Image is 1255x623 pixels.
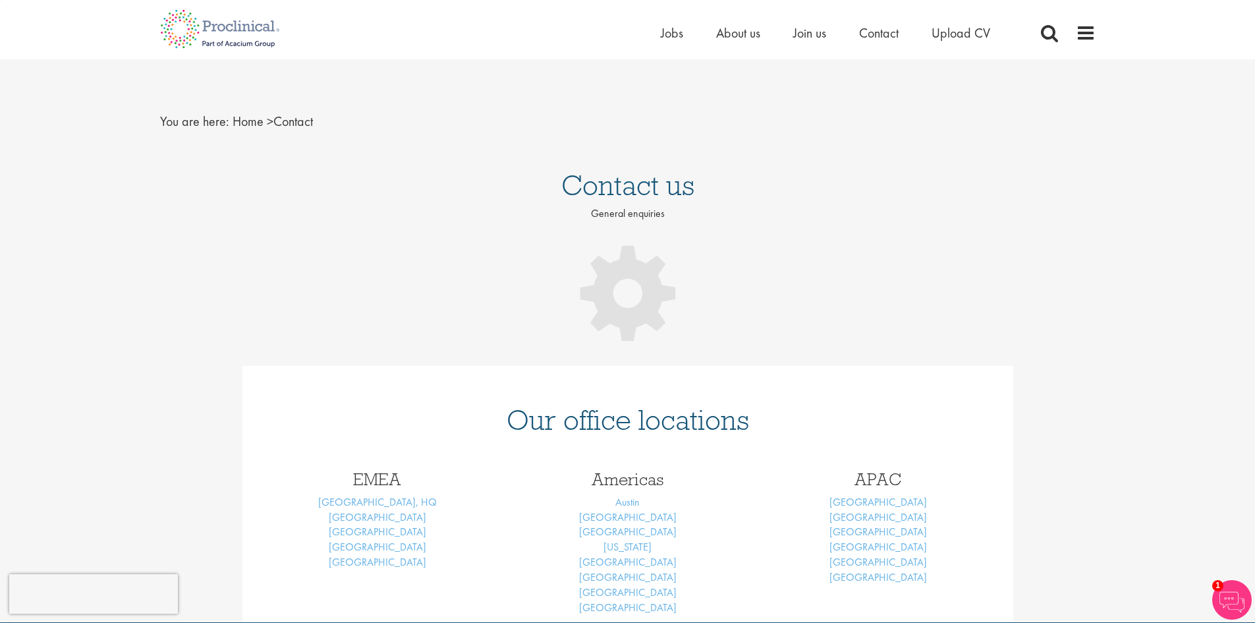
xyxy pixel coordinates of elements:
[262,405,993,434] h1: Our office locations
[579,525,677,539] a: [GEOGRAPHIC_DATA]
[318,495,437,509] a: [GEOGRAPHIC_DATA], HQ
[829,510,927,524] a: [GEOGRAPHIC_DATA]
[1212,580,1223,591] span: 1
[829,525,927,539] a: [GEOGRAPHIC_DATA]
[513,471,743,488] h3: Americas
[579,570,677,584] a: [GEOGRAPHIC_DATA]
[267,113,273,130] span: >
[329,540,426,554] a: [GEOGRAPHIC_DATA]
[579,601,677,614] a: [GEOGRAPHIC_DATA]
[793,24,826,42] a: Join us
[716,24,760,42] a: About us
[829,555,927,569] a: [GEOGRAPHIC_DATA]
[829,540,927,554] a: [GEOGRAPHIC_DATA]
[579,555,677,569] a: [GEOGRAPHIC_DATA]
[661,24,683,42] a: Jobs
[615,495,640,509] a: Austin
[932,24,990,42] a: Upload CV
[829,495,927,509] a: [GEOGRAPHIC_DATA]
[9,574,178,614] iframe: reCAPTCHA
[329,510,426,524] a: [GEOGRAPHIC_DATA]
[160,113,229,130] span: You are here:
[233,113,264,130] a: breadcrumb link to Home
[1212,580,1252,620] img: Chatbot
[329,555,426,569] a: [GEOGRAPHIC_DATA]
[859,24,899,42] a: Contact
[329,525,426,539] a: [GEOGRAPHIC_DATA]
[579,585,677,599] a: [GEOGRAPHIC_DATA]
[233,113,313,130] span: Contact
[262,471,493,488] h3: EMEA
[579,510,677,524] a: [GEOGRAPHIC_DATA]
[603,540,652,554] a: [US_STATE]
[763,471,993,488] h3: APAC
[829,570,927,584] a: [GEOGRAPHIC_DATA]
